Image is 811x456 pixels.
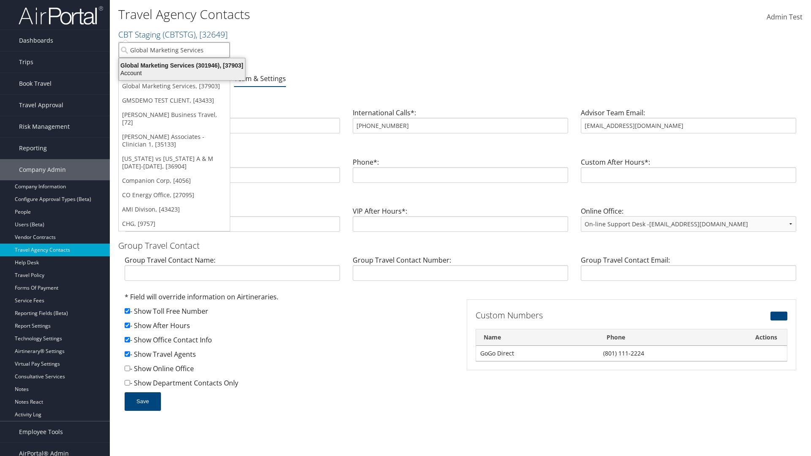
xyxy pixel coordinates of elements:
[767,4,803,30] a: Admin Test
[19,30,53,51] span: Dashboards
[119,174,230,188] a: Companion Corp, [4056]
[574,255,803,288] div: Group Travel Contact Email:
[119,188,230,202] a: CO Energy Office, [27095]
[118,108,346,140] div: Advisor Team Name:
[114,69,250,77] div: Account
[118,206,346,239] div: VIP Toll Free*:
[125,320,454,335] div: - Show After Hours
[119,79,230,93] a: Global Marketing Services, [37903]
[19,5,103,25] img: airportal-logo.png
[119,108,230,130] a: [PERSON_NAME] Business Travel, [72]
[163,29,196,40] span: ( CBTSTG )
[599,346,746,361] td: (801) 111-2224
[118,29,228,40] a: CBT Staging
[114,62,250,69] div: Global Marketing Services (301946), [37903]
[234,74,286,83] a: Team & Settings
[767,12,803,22] span: Admin Test
[599,329,746,346] th: Phone: activate to sort column ascending
[746,329,787,346] th: Actions: activate to sort column ascending
[119,130,230,152] a: [PERSON_NAME] Associates - Clinician 1, [35133]
[119,93,230,108] a: GMSDEMO TEST CLIENT, [43433]
[476,346,599,361] td: GoGo Direct
[118,92,803,104] h3: Advisor Team
[125,364,454,378] div: - Show Online Office
[118,157,346,190] div: Custom Contact Label:
[125,349,454,364] div: - Show Travel Agents
[125,335,454,349] div: - Show Office Contact Info
[118,191,803,203] h3: VIP
[346,255,574,288] div: Group Travel Contact Number:
[125,306,454,320] div: - Show Toll Free Number
[118,142,803,154] h3: Custom Contact
[19,52,33,73] span: Trips
[118,5,574,23] h1: Travel Agency Contacts
[476,329,599,346] th: Name: activate to sort column descending
[118,240,803,252] h3: Group Travel Contact
[196,29,228,40] span: , [ 32649 ]
[574,206,803,239] div: Online Office:
[19,138,47,159] span: Reporting
[574,157,803,190] div: Custom After Hours*:
[346,206,574,239] div: VIP After Hours*:
[19,159,66,180] span: Company Admin
[125,378,454,392] div: - Show Department Contacts Only
[118,255,346,288] div: Group Travel Contact Name:
[119,202,230,217] a: AMI Divison, [43423]
[346,157,574,190] div: Phone*:
[119,217,230,231] a: CHG, [9757]
[346,108,574,140] div: International Calls*:
[19,73,52,94] span: Book Travel
[19,95,63,116] span: Travel Approval
[125,292,454,306] div: * Field will override information on Airtineraries.
[19,421,63,442] span: Employee Tools
[19,116,70,137] span: Risk Management
[119,42,230,58] input: Search Accounts
[119,152,230,174] a: [US_STATE] vs [US_STATE] A & M [DATE]-[DATE], [36904]
[476,309,681,321] h3: Custom Numbers
[574,108,803,140] div: Advisor Team Email:
[125,392,161,411] button: Save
